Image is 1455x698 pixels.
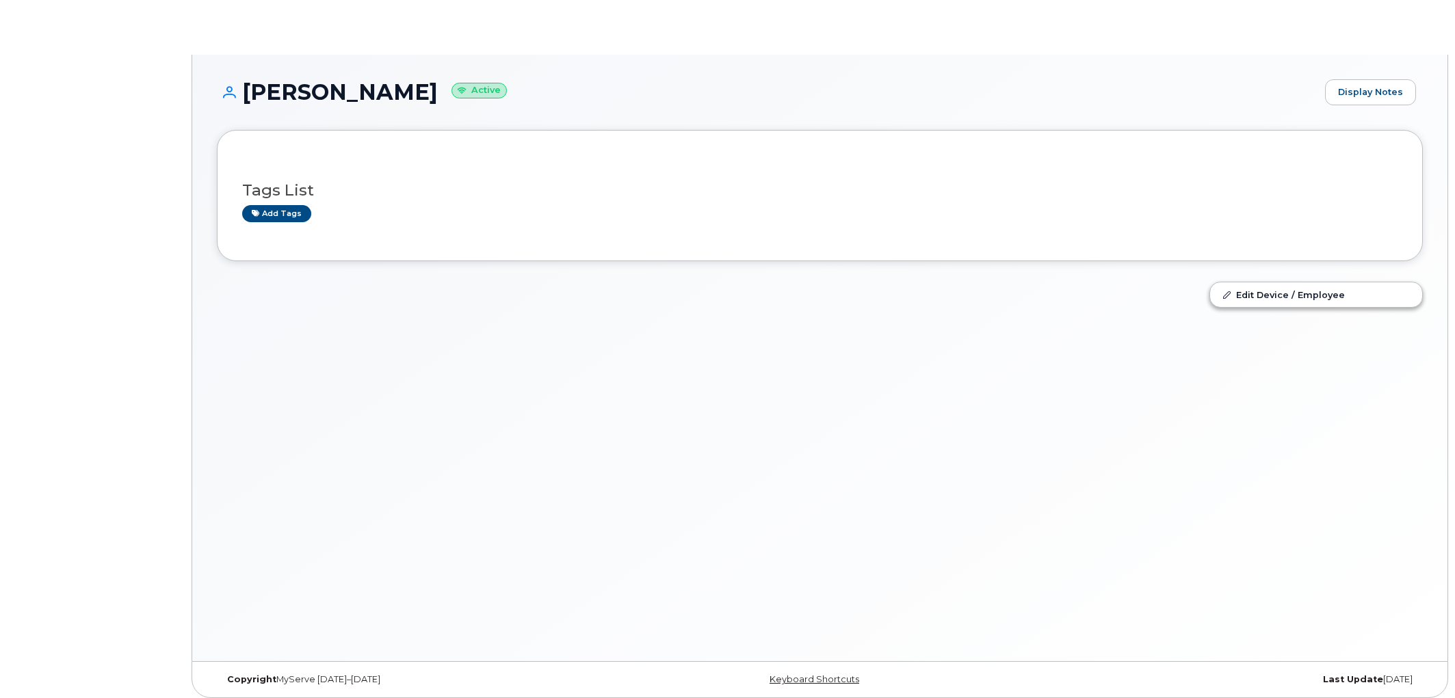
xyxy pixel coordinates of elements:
small: Active [451,83,507,98]
a: Edit Device / Employee [1210,282,1422,307]
a: Display Notes [1325,79,1416,105]
h3: Tags List [242,182,1398,199]
strong: Last Update [1323,674,1383,684]
h1: [PERSON_NAME] [217,80,1318,104]
a: Keyboard Shortcuts [770,674,859,684]
a: Add tags [242,205,311,222]
strong: Copyright [227,674,276,684]
div: MyServe [DATE]–[DATE] [217,674,619,685]
div: [DATE] [1021,674,1423,685]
